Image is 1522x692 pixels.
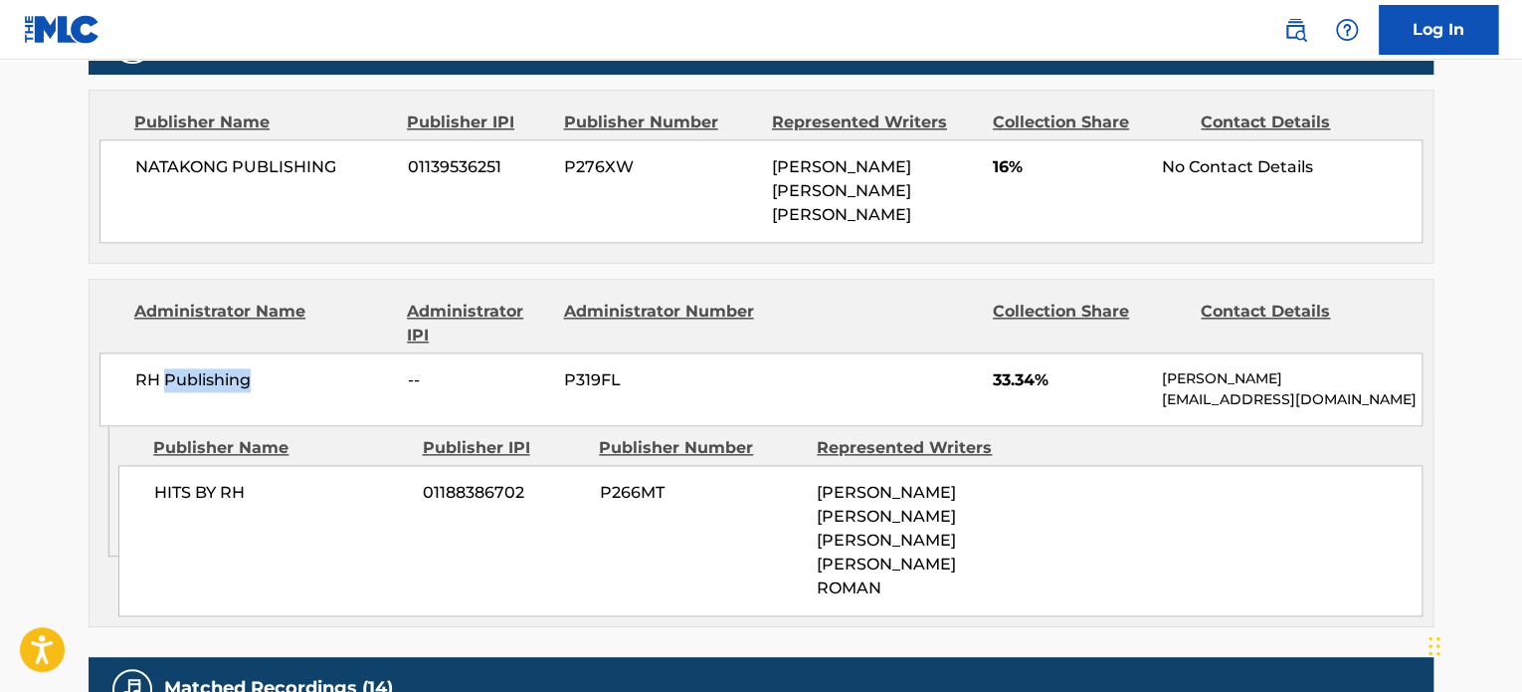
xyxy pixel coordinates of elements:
div: Publisher Name [153,436,407,460]
div: Publisher Name [134,111,392,134]
span: RH Publishing [135,368,393,392]
div: Represented Writers [817,436,1020,460]
div: Help [1327,10,1367,50]
div: Administrator IPI [407,300,548,347]
span: HITS BY RH [154,481,408,505]
div: Publisher Number [599,436,802,460]
div: Publisher IPI [407,111,548,134]
span: P276XW [564,155,757,179]
div: Administrator Number [563,300,756,347]
div: Administrator Name [134,300,392,347]
img: search [1283,18,1307,42]
div: Contact Details [1201,111,1394,134]
span: 16% [993,155,1147,179]
span: 01139536251 [408,155,549,179]
div: Contact Details [1201,300,1394,347]
span: P319FL [564,368,757,392]
div: Collection Share [993,111,1186,134]
div: Publisher IPI [422,436,584,460]
span: [PERSON_NAME] [PERSON_NAME] [PERSON_NAME] [PERSON_NAME] ROMAN [817,483,956,597]
iframe: Chat Widget [1423,596,1522,692]
div: Drag [1428,616,1440,676]
div: Publisher Number [563,111,756,134]
div: Represented Writers [772,111,978,134]
div: No Contact Details [1162,155,1422,179]
a: Public Search [1275,10,1315,50]
span: [PERSON_NAME] [PERSON_NAME] [PERSON_NAME] [772,157,911,224]
span: -- [408,368,549,392]
a: Log In [1379,5,1498,55]
span: 33.34% [993,368,1147,392]
span: P266MT [599,481,802,505]
span: 01188386702 [423,481,584,505]
img: help [1335,18,1359,42]
span: NATAKONG PUBLISHING [135,155,393,179]
img: MLC Logo [24,15,100,44]
div: Collection Share [993,300,1186,347]
p: [EMAIL_ADDRESS][DOMAIN_NAME] [1162,389,1422,410]
p: [PERSON_NAME] [1162,368,1422,389]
